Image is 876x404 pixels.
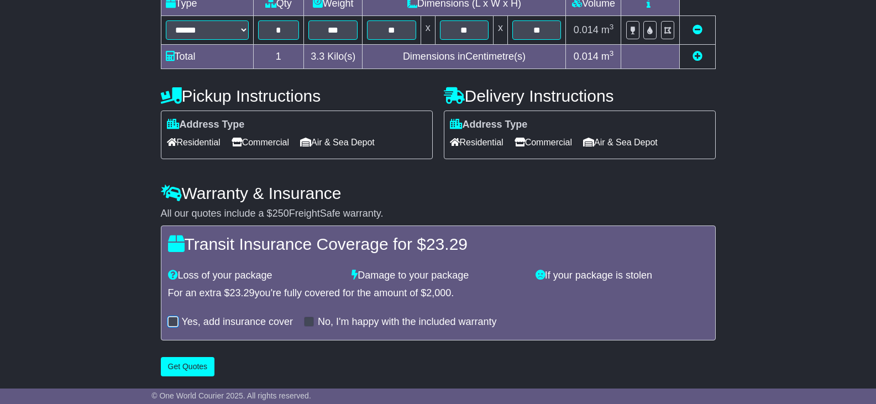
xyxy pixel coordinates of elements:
div: Loss of your package [162,270,347,282]
div: For an extra $ you're fully covered for the amount of $ . [168,287,709,300]
div: Damage to your package [346,270,530,282]
label: Yes, add insurance cover [182,316,293,328]
span: Air & Sea Depot [300,134,375,151]
div: If your package is stolen [530,270,714,282]
a: Remove this item [693,24,702,35]
span: 23.29 [230,287,255,298]
div: All our quotes include a $ FreightSafe warranty. [161,208,716,220]
span: 23.29 [426,235,468,253]
label: Address Type [167,119,245,131]
td: Dimensions in Centimetre(s) [363,45,566,69]
span: m [601,24,614,35]
h4: Delivery Instructions [444,87,716,105]
td: x [421,16,435,45]
span: © One World Courier 2025. All rights reserved. [151,391,311,400]
span: Commercial [515,134,572,151]
span: Air & Sea Depot [583,134,658,151]
span: Commercial [232,134,289,151]
label: Address Type [450,119,528,131]
span: Residential [167,134,221,151]
span: 0.014 [574,24,599,35]
span: 2,000 [426,287,451,298]
td: Total [161,45,253,69]
td: 1 [253,45,304,69]
h4: Pickup Instructions [161,87,433,105]
sup: 3 [610,49,614,57]
td: x [494,16,508,45]
span: 250 [272,208,289,219]
span: 3.3 [311,51,324,62]
span: m [601,51,614,62]
label: No, I'm happy with the included warranty [318,316,497,328]
h4: Transit Insurance Coverage for $ [168,235,709,253]
a: Add new item [693,51,702,62]
td: Kilo(s) [304,45,363,69]
span: 0.014 [574,51,599,62]
h4: Warranty & Insurance [161,184,716,202]
sup: 3 [610,23,614,31]
span: Residential [450,134,503,151]
button: Get Quotes [161,357,215,376]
